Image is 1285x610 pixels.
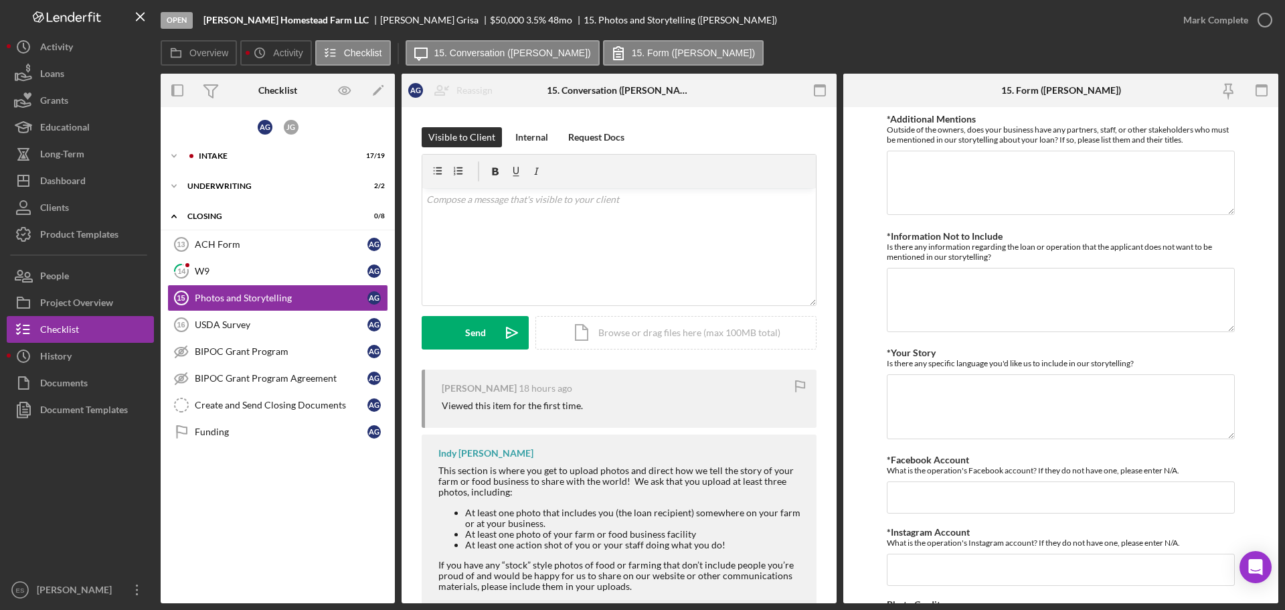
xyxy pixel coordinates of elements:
button: Documents [7,370,154,396]
div: Visible to Client [428,127,495,147]
b: [PERSON_NAME] Homestead Farm LLC [203,15,369,25]
a: History [7,343,154,370]
div: 0 / 8 [361,212,385,220]
label: *Instagram Account [887,526,970,538]
div: Activity [40,33,73,64]
button: Overview [161,40,237,66]
div: Internal [515,127,548,147]
a: 14W9AG [167,258,388,285]
button: Dashboard [7,167,154,194]
span: $50,000 [490,14,524,25]
div: A G [367,318,381,331]
div: 17 / 19 [361,152,385,160]
tspan: 14 [177,266,186,275]
div: A G [408,83,423,98]
div: History [40,343,72,373]
div: Checklist [258,85,297,96]
div: USDA Survey [195,319,367,330]
button: Grants [7,87,154,114]
div: Dashboard [40,167,86,198]
button: People [7,262,154,289]
div: J G [284,120,298,135]
label: 15. Form ([PERSON_NAME]) [632,48,755,58]
div: Funding [195,427,367,437]
div: Indy [PERSON_NAME] [438,448,533,459]
div: 2 / 2 [361,182,385,190]
div: A G [367,372,381,385]
label: Photo Credit [887,599,940,610]
button: Clients [7,194,154,221]
tspan: 16 [177,321,185,329]
label: *Additional Mentions [887,113,976,125]
button: Product Templates [7,221,154,248]
div: Reassign [456,77,493,104]
div: [PERSON_NAME] Grisa [380,15,490,25]
div: 48 mo [548,15,572,25]
div: Loans [40,60,64,90]
button: Loans [7,60,154,87]
div: Open Intercom Messenger [1239,551,1272,583]
div: 3.5 % [526,15,546,25]
button: Activity [240,40,311,66]
label: *Your Story [887,347,936,358]
button: Send [422,316,529,350]
div: Underwriting [187,182,351,190]
label: 15. Conversation ([PERSON_NAME]) [434,48,591,58]
label: *Information Not to Include [887,230,1003,242]
a: 15Photos and StorytellingAG [167,285,388,311]
div: ACH Form [195,239,367,250]
button: Project Overview [7,289,154,316]
div: A G [367,264,381,278]
button: Internal [509,127,555,147]
div: 15. Conversation ([PERSON_NAME]) [547,85,692,96]
div: Photos and Storytelling [195,293,367,303]
div: Request Docs [568,127,624,147]
div: People [40,262,69,293]
button: Long-Term [7,141,154,167]
div: Documents [40,370,88,400]
div: A G [367,291,381,305]
button: Activity [7,33,154,60]
div: Send [465,316,486,350]
div: Viewed this item for the first time. [442,400,583,411]
a: FundingAG [167,418,388,445]
div: BIPOC Grant Program Agreement [195,373,367,384]
div: Clients [40,194,69,224]
button: Request Docs [562,127,631,147]
a: 16USDA SurveyAG [167,311,388,338]
div: Intake [199,152,351,160]
div: A G [367,425,381,439]
button: AGReassign [402,77,506,104]
div: What is the operation's Facebook account? If they do not have one, please enter N/A. [887,465,1235,475]
button: Visible to Client [422,127,502,147]
div: Educational [40,114,90,144]
button: 15. Conversation ([PERSON_NAME]) [406,40,600,66]
button: Document Templates [7,396,154,423]
div: 15. Photos and Storytelling ([PERSON_NAME]) [584,15,777,25]
button: Mark Complete [1170,7,1278,33]
div: [PERSON_NAME] [442,383,517,394]
label: Overview [189,48,228,58]
div: Mark Complete [1183,7,1248,33]
a: Checklist [7,316,154,343]
div: Is there any information regarding the loan or operation that the applicant does not want to be m... [887,242,1235,262]
div: Create and Send Closing Documents [195,400,367,410]
a: Educational [7,114,154,141]
a: BIPOC Grant Program AgreementAG [167,365,388,392]
div: BIPOC Grant Program [195,346,367,357]
text: ES [16,587,25,594]
div: A G [258,120,272,135]
div: What is the operation's Instagram account? If they do not have one, please enter N/A. [887,538,1235,548]
button: 15. Form ([PERSON_NAME]) [603,40,764,66]
tspan: 15 [177,294,185,302]
li: At least one photo of your farm or food business facility [465,529,803,540]
a: Create and Send Closing DocumentsAG [167,392,388,418]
